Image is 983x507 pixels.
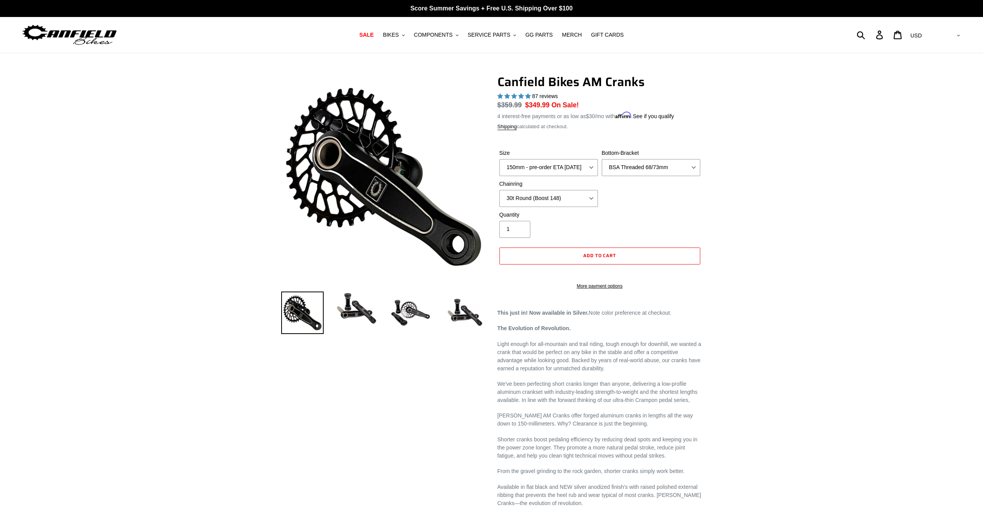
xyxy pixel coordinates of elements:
span: MERCH [562,32,582,38]
span: COMPONENTS [414,32,453,38]
span: 4.97 stars [497,93,532,99]
button: COMPONENTS [410,30,462,40]
p: [PERSON_NAME] AM Cranks offer forged aluminum cranks in lengths all the way down to 150-millimete... [497,412,702,428]
span: GIFT CARDS [591,32,624,38]
button: Add to cart [499,248,700,265]
a: See if you qualify - Learn more about Affirm Financing (opens in modal) [633,113,674,119]
strong: The Evolution of Revolution. [497,325,571,331]
strong: This just in! Now available in Silver. [497,310,589,316]
span: On Sale! [552,100,579,110]
span: GG PARTS [525,32,553,38]
button: BIKES [379,30,408,40]
p: Shorter cranks boost pedaling efficiency by reducing dead spots and keeping you in the power zone... [497,436,702,460]
span: SERVICE PARTS [468,32,510,38]
span: $30 [586,113,595,119]
img: Load image into Gallery viewer, Canfield Bikes AM Cranks [281,292,324,334]
label: Quantity [499,211,598,219]
p: 4 interest-free payments or as low as /mo with . [497,110,674,120]
button: SERVICE PARTS [464,30,520,40]
a: GIFT CARDS [587,30,628,40]
p: From the gravel grinding to the rock garden, shorter cranks simply work better. [497,467,702,475]
p: Note color preference at checkout. [497,309,702,317]
img: Load image into Gallery viewer, Canfield Bikes AM Cranks [389,292,432,334]
p: We've been perfecting short cranks longer than anyone, delivering a low-profile aluminum crankset... [497,380,702,404]
img: Load image into Gallery viewer, CANFIELD-AM_DH-CRANKS [443,292,486,334]
a: GG PARTS [521,30,557,40]
label: Size [499,149,598,157]
h1: Canfield Bikes AM Cranks [497,75,702,89]
a: MERCH [558,30,586,40]
span: Affirm [615,112,632,119]
span: SALE [359,32,374,38]
a: Shipping [497,124,517,130]
a: SALE [355,30,377,40]
span: $349.99 [525,101,550,109]
span: Add to cart [583,252,616,259]
input: Search [861,26,881,43]
span: BIKES [383,32,399,38]
p: Light enough for all-mountain and trail riding, tough enough for downhill, we wanted a crank that... [497,340,702,373]
label: Bottom-Bracket [602,149,700,157]
s: $359.99 [497,101,522,109]
div: calculated at checkout. [497,123,702,131]
span: 87 reviews [532,93,558,99]
img: Load image into Gallery viewer, Canfield Cranks [335,292,378,326]
img: Canfield Bikes [21,23,118,47]
a: More payment options [499,283,700,290]
label: Chainring [499,180,598,188]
